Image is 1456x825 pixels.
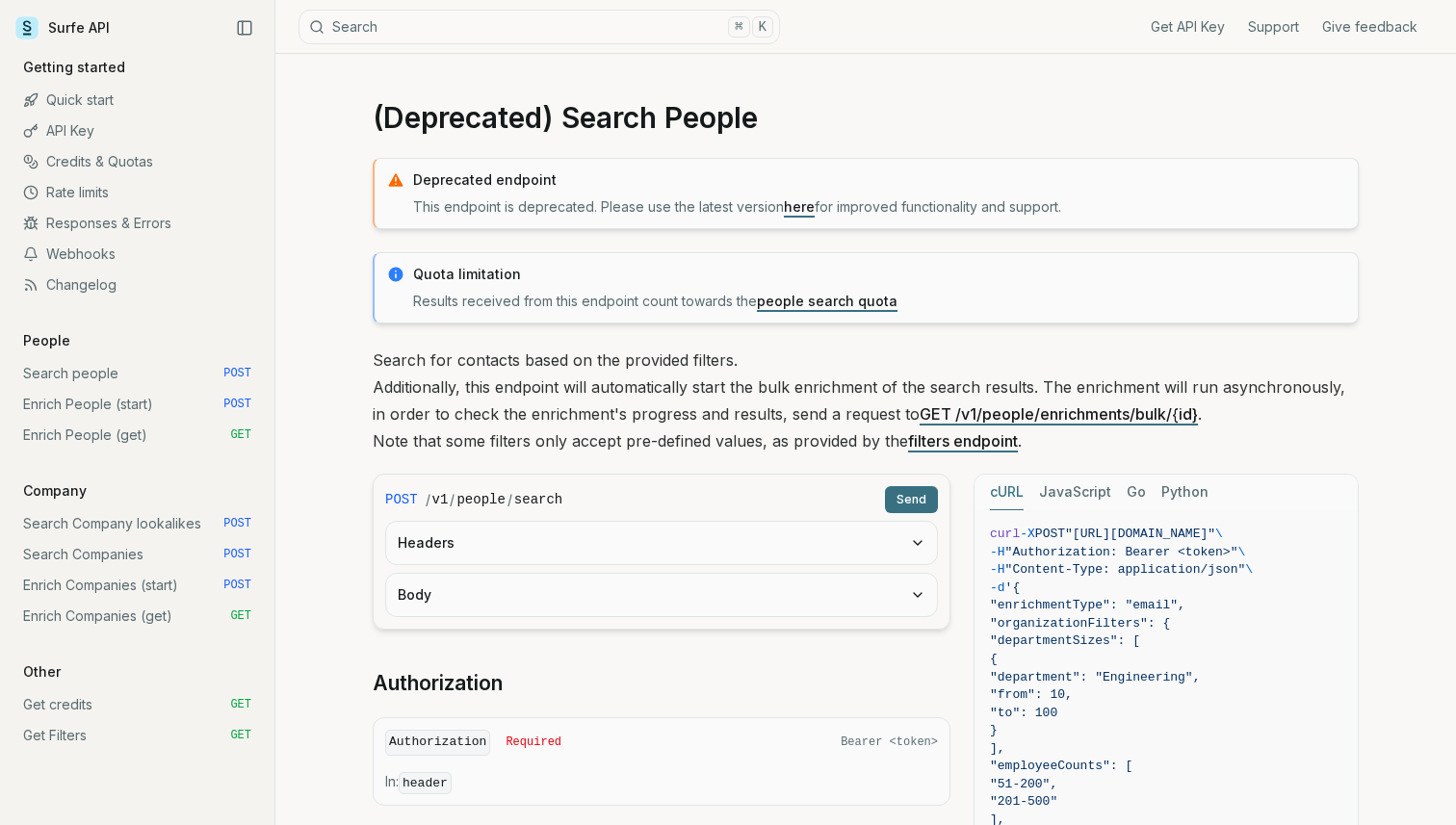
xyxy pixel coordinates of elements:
button: Send [885,486,938,513]
a: Support [1248,17,1299,37]
span: -X [1020,527,1035,541]
a: Get credits GET [15,689,259,720]
code: Authorization [385,730,490,756]
span: "employeeCounts": [ [990,759,1132,773]
span: "department": "Engineering", [990,670,1200,684]
kbd: K [752,16,773,38]
span: "51-200", [990,777,1057,791]
span: "to": 100 [990,706,1057,720]
span: "Authorization: Bearer <token>" [1005,545,1238,559]
button: Headers [386,522,937,564]
button: Collapse Sidebar [230,13,259,42]
span: "Content-Type: application/json" [1005,562,1246,577]
span: / [507,490,512,509]
button: Go [1127,475,1146,510]
a: Give feedback [1322,17,1417,37]
a: Get Filters GET [15,720,259,751]
a: Rate limits [15,177,259,208]
span: "from": 10, [990,687,1073,702]
a: GET /v1/people/enrichments/bulk/{id} [920,404,1198,424]
p: Results received from this endpoint count towards the [413,292,1346,311]
span: GET [230,697,251,712]
span: } [990,723,998,737]
button: Body [386,574,937,616]
button: Python [1161,475,1209,510]
a: Webhooks [15,239,259,270]
p: This endpoint is deprecated. Please use the latest version for improved functionality and support. [413,197,1346,217]
a: Changelog [15,270,259,300]
span: POST [223,366,251,381]
span: POST [223,516,251,531]
span: \ [1245,562,1253,577]
a: here [784,198,815,215]
span: curl [990,527,1020,541]
span: GET [230,608,251,624]
button: cURL [990,475,1024,510]
kbd: ⌘ [728,16,749,38]
span: -H [990,562,1005,577]
a: filters endpoint [908,431,1018,451]
span: ], [990,741,1005,756]
a: Enrich Companies (get) GET [15,601,259,632]
a: Authorization [373,670,503,697]
p: Search for contacts based on the provided filters. Additionally, this endpoint will automatically... [373,347,1359,454]
span: \ [1237,545,1245,559]
p: Deprecated endpoint [413,170,1346,190]
a: Search Companies POST [15,539,259,570]
span: GET [230,728,251,743]
code: search [514,490,562,509]
span: "organizationFilters": { [990,616,1170,631]
span: POST [223,397,251,412]
a: Search people POST [15,358,259,389]
p: People [15,331,78,350]
p: Getting started [15,58,133,77]
p: In: [385,772,938,793]
a: Enrich People (start) POST [15,389,259,420]
span: -H [990,545,1005,559]
a: Get API Key [1151,17,1225,37]
a: Credits & Quotas [15,146,259,177]
span: "201-500" [990,794,1057,809]
h1: (Deprecated) Search People [373,100,1359,135]
span: \ [1215,527,1223,541]
span: POST [223,578,251,593]
button: JavaScript [1039,475,1111,510]
a: Enrich People (get) GET [15,420,259,451]
span: POST [1035,527,1065,541]
code: v1 [432,490,449,509]
span: "departmentSizes": [ [990,633,1140,648]
span: { [990,652,998,666]
p: Company [15,481,94,501]
span: "enrichmentType": "email", [990,598,1185,612]
p: Other [15,662,68,682]
a: people search quota [757,293,897,309]
span: "[URL][DOMAIN_NAME]" [1065,527,1215,541]
span: / [426,490,430,509]
span: Bearer <token> [841,735,938,750]
code: header [399,772,452,794]
a: Surfe API [15,13,110,42]
span: POST [223,547,251,562]
code: people [456,490,505,509]
a: Responses & Errors [15,208,259,239]
button: Search⌘K [299,10,780,44]
span: -d [990,580,1005,595]
a: Search Company lookalikes POST [15,508,259,539]
span: GET [230,427,251,443]
span: '{ [1005,580,1021,595]
a: Quick start [15,85,259,116]
a: API Key [15,116,259,146]
span: Required [506,735,561,750]
p: Quota limitation [413,265,1346,284]
span: POST [385,490,418,509]
span: / [450,490,455,509]
a: Enrich Companies (start) POST [15,570,259,601]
